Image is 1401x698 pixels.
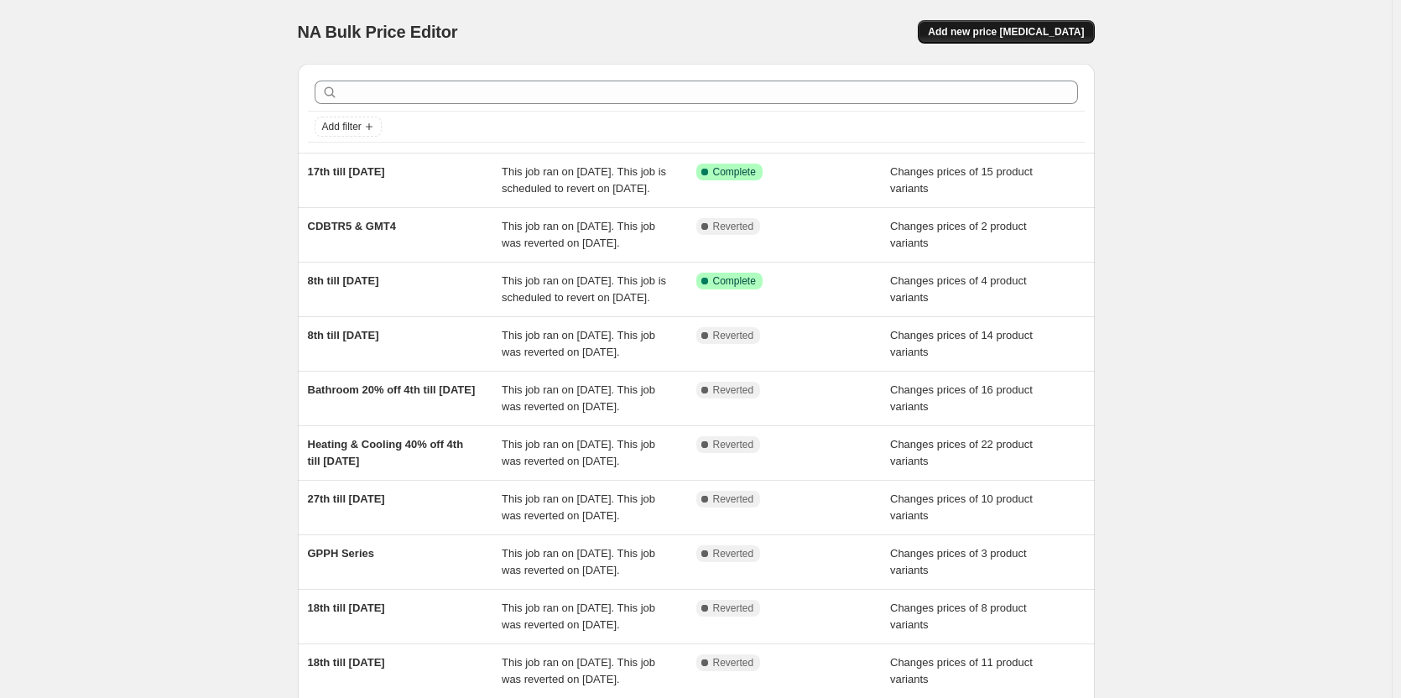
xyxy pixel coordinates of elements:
[308,438,464,467] span: Heating & Cooling 40% off 4th till [DATE]
[298,23,458,41] span: NA Bulk Price Editor
[502,274,666,304] span: This job ran on [DATE]. This job is scheduled to revert on [DATE].
[713,656,754,669] span: Reverted
[713,492,754,506] span: Reverted
[308,165,385,178] span: 17th till [DATE]
[502,492,655,522] span: This job ran on [DATE]. This job was reverted on [DATE].
[308,602,385,614] span: 18th till [DATE]
[890,383,1033,413] span: Changes prices of 16 product variants
[502,383,655,413] span: This job ran on [DATE]. This job was reverted on [DATE].
[502,165,666,195] span: This job ran on [DATE]. This job is scheduled to revert on [DATE].
[308,220,396,232] span: CDBTR5 & GMT4
[928,25,1084,39] span: Add new price [MEDICAL_DATA]
[713,220,754,233] span: Reverted
[890,165,1033,195] span: Changes prices of 15 product variants
[713,329,754,342] span: Reverted
[502,656,655,685] span: This job ran on [DATE]. This job was reverted on [DATE].
[890,220,1027,249] span: Changes prices of 2 product variants
[713,274,756,288] span: Complete
[308,383,476,396] span: Bathroom 20% off 4th till [DATE]
[502,602,655,631] span: This job ran on [DATE]. This job was reverted on [DATE].
[890,602,1027,631] span: Changes prices of 8 product variants
[322,120,362,133] span: Add filter
[890,274,1027,304] span: Changes prices of 4 product variants
[713,547,754,560] span: Reverted
[713,438,754,451] span: Reverted
[713,383,754,397] span: Reverted
[502,438,655,467] span: This job ran on [DATE]. This job was reverted on [DATE].
[918,20,1094,44] button: Add new price [MEDICAL_DATA]
[502,329,655,358] span: This job ran on [DATE]. This job was reverted on [DATE].
[315,117,382,137] button: Add filter
[502,547,655,576] span: This job ran on [DATE]. This job was reverted on [DATE].
[890,656,1033,685] span: Changes prices of 11 product variants
[502,220,655,249] span: This job ran on [DATE]. This job was reverted on [DATE].
[308,274,379,287] span: 8th till [DATE]
[308,492,385,505] span: 27th till [DATE]
[308,547,375,560] span: GPPH Series
[890,438,1033,467] span: Changes prices of 22 product variants
[713,165,756,179] span: Complete
[890,329,1033,358] span: Changes prices of 14 product variants
[890,492,1033,522] span: Changes prices of 10 product variants
[308,329,379,341] span: 8th till [DATE]
[713,602,754,615] span: Reverted
[890,547,1027,576] span: Changes prices of 3 product variants
[308,656,385,669] span: 18th till [DATE]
